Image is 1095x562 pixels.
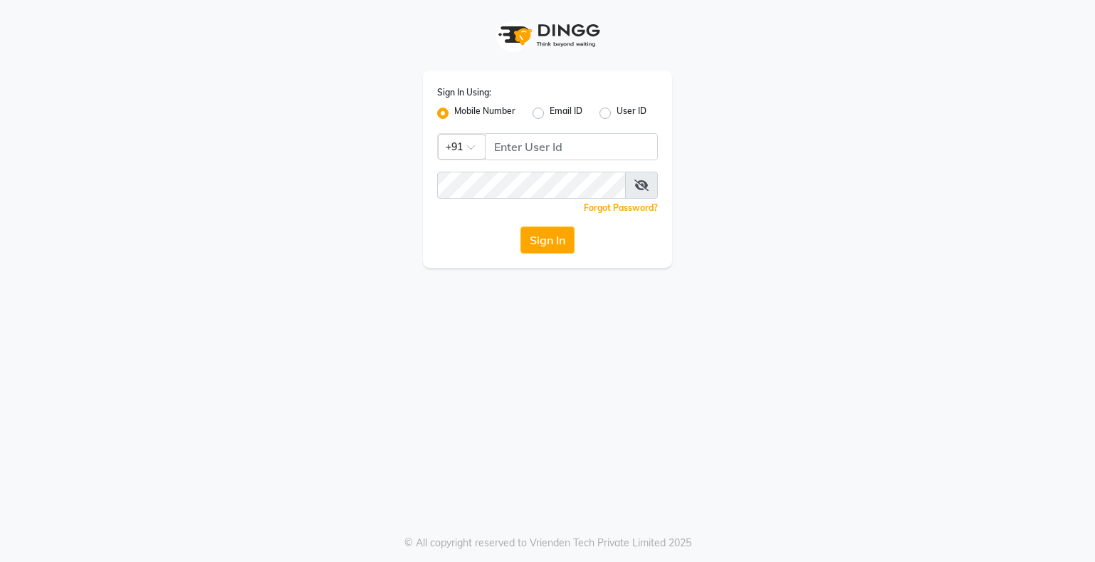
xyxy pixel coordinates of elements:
input: Username [437,172,626,199]
label: Mobile Number [454,105,515,122]
label: Email ID [550,105,582,122]
label: User ID [617,105,646,122]
button: Sign In [520,227,575,254]
label: Sign In Using: [437,86,491,99]
a: Forgot Password? [584,202,658,213]
img: logo1.svg [491,14,604,56]
input: Username [485,133,658,160]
